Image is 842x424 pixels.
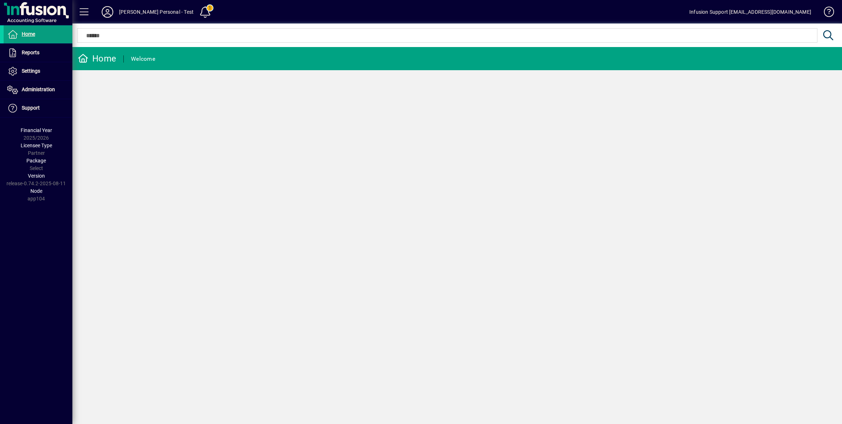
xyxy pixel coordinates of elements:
[818,1,833,25] a: Knowledge Base
[22,68,40,74] span: Settings
[4,62,72,80] a: Settings
[22,86,55,92] span: Administration
[4,44,72,62] a: Reports
[30,188,42,194] span: Node
[4,81,72,99] a: Administration
[21,127,52,133] span: Financial Year
[22,50,39,55] span: Reports
[689,6,811,18] div: Infusion Support [EMAIL_ADDRESS][DOMAIN_NAME]
[21,143,52,148] span: Licensee Type
[28,173,45,179] span: Version
[26,158,46,164] span: Package
[22,31,35,37] span: Home
[4,99,72,117] a: Support
[131,53,155,65] div: Welcome
[96,5,119,18] button: Profile
[22,105,40,111] span: Support
[119,6,194,18] div: [PERSON_NAME] Personal - Test
[78,53,116,64] div: Home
